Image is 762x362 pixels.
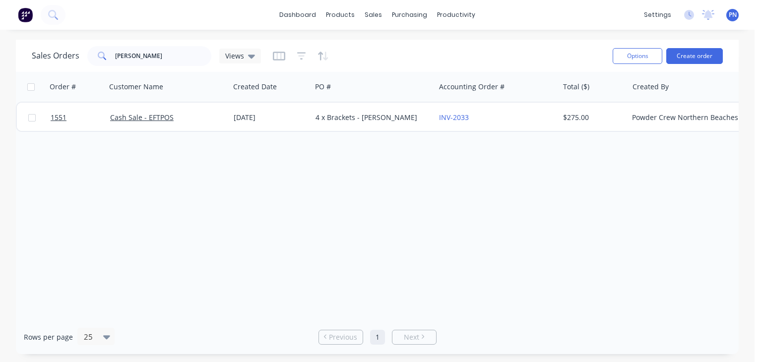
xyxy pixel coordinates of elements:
h1: Sales Orders [32,51,79,60]
a: Previous page [319,332,363,342]
a: 1551 [51,103,110,132]
div: productivity [432,7,480,22]
a: Cash Sale - EFTPOS [110,113,174,122]
div: settings [639,7,676,22]
div: [DATE] [234,113,308,122]
div: purchasing [387,7,432,22]
div: Created By [633,82,669,92]
div: Created Date [233,82,277,92]
ul: Pagination [315,330,441,345]
span: PN [729,10,737,19]
span: Previous [329,332,357,342]
div: 4 x Brackets - [PERSON_NAME] [316,113,426,122]
a: INV-2033 [439,113,469,122]
span: Next [404,332,419,342]
div: sales [360,7,387,22]
div: Powder Crew Northern Beaches [632,113,742,122]
div: PO # [315,82,331,92]
img: Factory [18,7,33,22]
button: Options [613,48,662,64]
div: Accounting Order # [439,82,505,92]
span: 1551 [51,113,66,122]
span: Views [225,51,244,61]
span: Rows per page [24,332,73,342]
div: $275.00 [563,113,621,122]
input: Search... [115,46,212,66]
a: dashboard [274,7,321,22]
a: Page 1 is your current page [370,330,385,345]
div: Total ($) [563,82,589,92]
button: Create order [666,48,723,64]
div: Customer Name [109,82,163,92]
div: products [321,7,360,22]
a: Next page [392,332,436,342]
div: Order # [50,82,76,92]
